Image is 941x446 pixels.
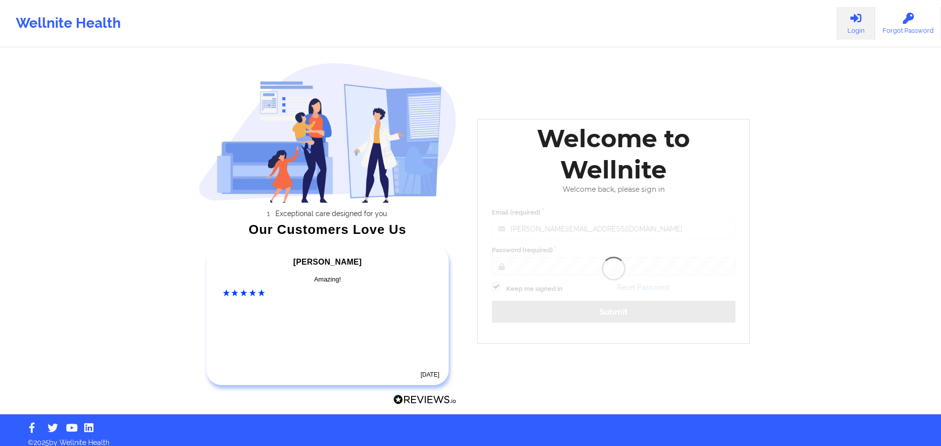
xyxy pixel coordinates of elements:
[207,210,457,218] li: Exceptional care designed for you.
[420,371,439,378] time: [DATE]
[223,275,433,284] div: Amazing!
[293,258,362,266] span: [PERSON_NAME]
[393,394,457,405] img: Reviews.io Logo
[393,394,457,407] a: Reviews.io Logo
[199,224,457,234] div: Our Customers Love Us
[199,62,457,203] img: wellnite-auth-hero_200.c722682e.png
[836,7,875,40] a: Login
[485,123,742,185] div: Welcome to Wellnite
[485,185,742,194] div: Welcome back, please sign in
[875,7,941,40] a: Forgot Password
